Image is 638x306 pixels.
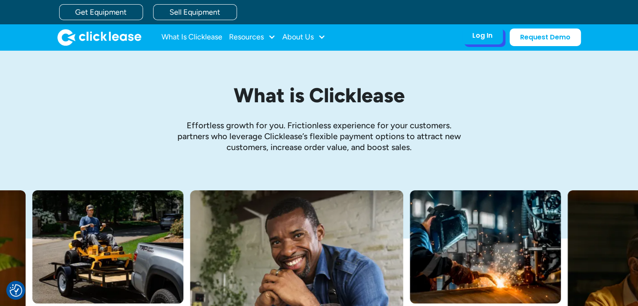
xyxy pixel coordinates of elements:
[59,4,143,20] a: Get Equipment
[32,190,183,303] img: Man with hat and blue shirt driving a yellow lawn mower onto a trailer
[10,284,22,297] img: Revisit consent button
[161,29,222,46] a: What Is Clicklease
[472,31,492,40] div: Log In
[410,190,561,303] img: A welder in a large mask working on a large pipe
[57,29,141,46] a: home
[10,284,22,297] button: Consent Preferences
[229,29,276,46] div: Resources
[153,4,237,20] a: Sell Equipment
[172,120,466,153] p: Effortless growth ﻿for you. Frictionless experience for your customers. partners who leverage Cli...
[510,29,581,46] a: Request Demo
[282,29,326,46] div: About Us
[122,84,516,106] h1: What is Clicklease
[57,29,141,46] img: Clicklease logo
